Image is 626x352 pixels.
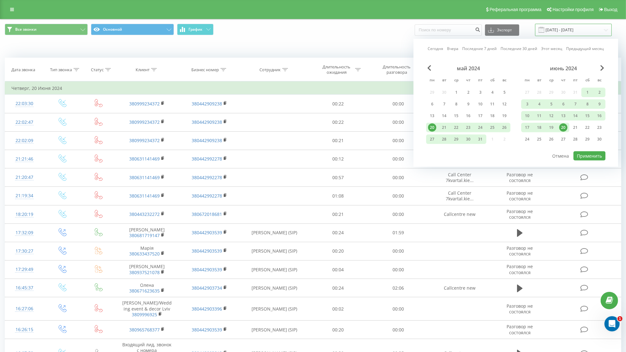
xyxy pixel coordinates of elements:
div: пн 27 мая 2024 г. [426,135,438,144]
span: Разговор не состоялся [507,208,533,220]
div: 27 [559,135,567,143]
td: Callcentre new [428,205,491,223]
div: пн 17 июня 2024 г. [521,123,533,132]
div: 10 [523,112,531,120]
div: 15 [452,112,460,120]
abbr: четверг [559,76,568,85]
a: Предыдущий месяц [566,46,604,52]
div: вс 30 июня 2024 г. [593,135,605,144]
td: 00:00 [368,187,428,205]
span: Разговор не состоялся [507,324,533,335]
div: 18:20:19 [11,208,37,221]
div: 26 [547,135,555,143]
div: вт 21 мая 2024 г. [438,123,450,132]
div: чт 13 июня 2024 г. [557,111,569,121]
div: 3 [476,88,484,97]
div: Сотрудник [259,67,281,72]
span: Разговор не состоялся [507,303,533,315]
div: вт 4 июня 2024 г. [533,99,545,109]
button: Отмена [549,151,572,160]
div: сб 1 июня 2024 г. [581,88,593,97]
div: 7 [571,100,579,108]
div: вс 12 мая 2024 г. [498,99,510,109]
td: 00:04 [308,261,368,279]
div: 16 [464,112,472,120]
div: 20 [559,123,567,132]
div: вс 23 июня 2024 г. [593,123,605,132]
abbr: среда [451,76,461,85]
div: 31 [476,135,484,143]
div: 8 [452,100,460,108]
div: 6 [428,100,436,108]
div: 22 [452,123,460,132]
div: 28 [571,135,579,143]
div: 16 [595,112,604,120]
div: сб 4 мая 2024 г. [486,88,498,97]
a: 380671623635 [129,288,160,294]
div: 6 [559,100,567,108]
abbr: пятница [571,76,580,85]
div: 13 [559,112,567,120]
div: 12 [500,100,508,108]
div: 23 [464,123,472,132]
td: 00:20 [308,242,368,260]
div: 18 [535,123,543,132]
div: 19 [547,123,555,132]
div: вс 9 июня 2024 г. [593,99,605,109]
div: Длительность ожидания [320,64,354,75]
a: 380681719147 [129,232,160,238]
div: пн 20 мая 2024 г. [426,123,438,132]
a: Последние 7 дней [462,46,497,52]
div: сб 18 мая 2024 г. [486,111,498,121]
td: 02:06 [368,279,428,297]
div: 9 [595,100,604,108]
div: 28 [440,135,448,143]
div: ср 19 июня 2024 г. [545,123,557,132]
a: Сегодня [428,46,443,52]
span: Next Month [600,65,604,71]
div: 21:21:46 [11,153,37,165]
div: Клиент [136,67,150,72]
div: вс 16 июня 2024 г. [593,111,605,121]
span: Разговор не состоялся [507,245,533,257]
div: пт 3 мая 2024 г. [474,88,486,97]
td: 00:02 [308,297,368,321]
div: 25 [535,135,543,143]
button: Применить [573,151,605,160]
a: 380442903539 [192,229,222,236]
div: пт 10 мая 2024 г. [474,99,486,109]
a: 380965768377 [129,327,160,333]
div: Бизнес номер [191,67,219,72]
div: сб 29 июня 2024 г. [581,135,593,144]
a: Вчера [447,46,458,52]
td: 00:24 [308,223,368,242]
abbr: среда [546,76,556,85]
a: 380442992278 [192,193,222,199]
abbr: вторник [439,76,449,85]
button: Экспорт [485,24,519,36]
div: 21:20:47 [11,171,37,184]
div: 30 [464,135,472,143]
div: пн 13 мая 2024 г. [426,111,438,121]
td: 01:08 [308,187,368,205]
div: ср 1 мая 2024 г. [450,88,462,97]
div: 7 [440,100,448,108]
div: 17:32:09 [11,227,37,239]
div: 12 [547,112,555,120]
div: 17 [523,123,531,132]
td: [PERSON_NAME] [116,261,178,279]
span: Разговор не состоялся [507,263,533,275]
div: 9 [464,100,472,108]
div: 5 [547,100,555,108]
div: 22:03:30 [11,97,37,110]
td: 00:00 [368,131,428,150]
a: 380442909238 [192,119,222,125]
span: График [189,27,203,32]
td: Четверг, 20 Июня 2024 [5,82,621,95]
td: 00:00 [368,95,428,113]
div: 22:02:09 [11,135,37,147]
div: 20 [428,123,436,132]
td: 00:22 [308,113,368,131]
div: вт 25 июня 2024 г. [533,135,545,144]
div: чт 16 мая 2024 г. [462,111,474,121]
